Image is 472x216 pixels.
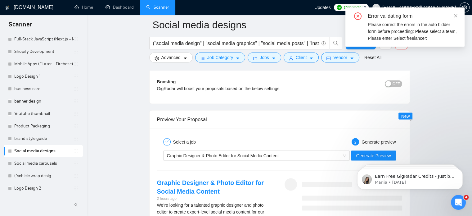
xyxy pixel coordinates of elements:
[14,182,74,195] a: Logo Design 2
[157,110,402,128] div: Preview Your Proposal
[173,138,200,145] div: Select a job
[74,201,80,208] span: double-left
[74,124,79,129] span: holder
[4,170,83,182] li: ("vehicle wrap desig
[14,120,74,132] a: Product Packaging
[4,95,83,108] li: banner design
[74,136,79,141] span: holder
[4,83,83,95] li: business card
[326,56,331,61] span: idcard
[362,138,396,145] div: Generate preview
[14,108,74,120] a: Youtube thumbnail
[4,120,83,132] li: Product Packaging
[460,2,470,12] button: setting
[167,153,279,158] span: Graphic Designer & Photo Editor for Social Media Content
[236,56,240,61] span: caret-down
[14,45,74,58] a: Shopify Development
[155,56,159,61] span: setting
[74,186,79,191] span: holder
[183,56,187,61] span: caret-down
[157,179,264,195] a: Graphic Designer & Photo Editor for Social Media Content
[14,70,74,83] a: Logo Design 1
[74,5,93,10] a: homeHome
[309,56,313,61] span: caret-down
[4,145,83,157] li: Social media designs
[165,140,169,144] span: check
[14,157,74,170] a: Social media carousels
[74,37,79,42] span: holder
[284,53,319,62] button: userClientcaret-down
[4,45,83,58] li: Shopify Development
[153,39,319,47] input: Search Freelance Jobs...
[106,5,134,10] a: dashboardDashboard
[149,53,193,62] button: settingAdvancedcaret-down
[393,80,400,87] span: OFF
[401,113,410,118] span: New
[74,111,79,116] span: holder
[74,173,79,178] span: holder
[333,54,347,61] span: Vendor
[4,157,83,170] li: Social media carousels
[314,5,330,10] span: Updates
[157,79,176,84] b: Boosting
[157,195,275,201] div: 2 hours ago
[348,156,472,199] iframe: Intercom notifications message
[74,161,79,166] span: holder
[321,53,359,62] button: idcardVendorcaret-down
[364,54,381,61] a: Reset All
[207,54,233,61] span: Job Category
[453,14,458,18] span: close
[74,149,79,154] span: holder
[14,95,74,108] a: banner design
[364,4,366,11] span: 0
[248,53,281,62] button: folderJobscaret-down
[4,132,83,145] li: brand style guide
[74,49,79,54] span: holder
[161,54,181,61] span: Advanced
[460,5,470,10] a: setting
[368,21,457,42] div: Please correct the errors in the auto bidder form before proceeding: Please select a team, Please...
[253,56,257,61] span: folder
[4,58,83,70] li: Mobile Apps (Flutter + Firebase)
[321,41,326,45] span: info-circle
[74,62,79,67] span: holder
[4,108,83,120] li: Youtube thumbnail
[330,40,342,46] span: search
[451,195,466,210] iframe: Intercom live chat
[4,182,83,195] li: Logo Design 2
[350,56,354,61] span: caret-down
[344,4,362,11] span: Connects:
[4,20,37,33] span: Scanner
[330,37,342,49] button: search
[351,150,396,160] button: Generate Preview
[272,56,276,61] span: caret-down
[200,56,205,61] span: bars
[14,58,74,70] a: Mobile Apps (Flutter + Firebase)
[74,74,79,79] span: holder
[14,33,74,45] a: Full-Stack JavaScript (Next.js + MERN)
[296,54,307,61] span: Client
[374,5,378,10] span: user
[195,53,245,62] button: barsJob Categorycaret-down
[74,99,79,104] span: holder
[14,83,74,95] a: business card
[74,86,79,91] span: holder
[5,3,10,13] img: logo
[14,170,74,182] a: ("vehicle wrap desig
[289,56,293,61] span: user
[4,70,83,83] li: Logo Design 1
[354,12,362,20] span: close-circle
[4,33,83,45] li: Full-Stack JavaScript (Next.js + MERN)
[14,145,74,157] a: Social media designs
[464,195,469,200] span: 4
[356,152,391,159] span: Generate Preview
[337,5,342,10] img: upwork-logo.png
[354,140,357,144] span: 2
[14,132,74,145] a: brand style guide
[157,85,341,92] div: GigRadar will boost your proposals based on the below settings.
